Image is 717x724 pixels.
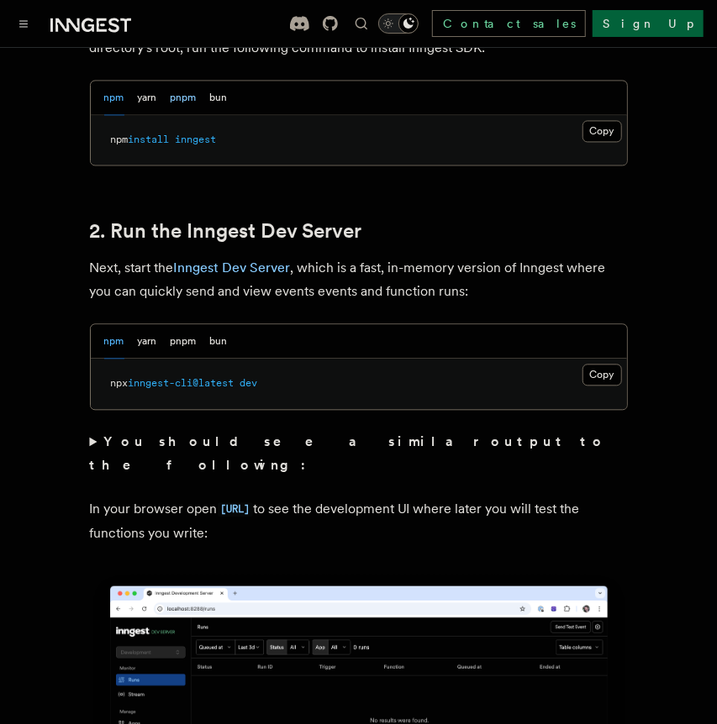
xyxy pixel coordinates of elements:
[593,10,704,37] a: Sign Up
[583,364,622,386] button: Copy
[378,13,419,34] button: Toggle dark mode
[210,324,228,359] button: bun
[90,497,628,545] p: In your browser open to see the development UI where later you will test the functions you write:
[432,10,586,37] a: Contact sales
[138,324,157,359] button: yarn
[104,324,124,359] button: npm
[218,502,253,517] code: [URL]
[351,13,372,34] button: Find something...
[129,134,170,145] span: install
[104,81,124,115] button: npm
[171,81,197,115] button: pnpm
[583,120,622,142] button: Copy
[90,433,607,473] strong: You should see a similar output to the following:
[138,81,157,115] button: yarn
[111,134,129,145] span: npm
[210,81,228,115] button: bun
[129,377,235,389] span: inngest-cli@latest
[218,501,253,517] a: [URL]
[90,219,362,243] a: 2. Run the Inngest Dev Server
[90,256,628,303] p: Next, start the , which is a fast, in-memory version of Inngest where you can quickly send and vi...
[171,324,197,359] button: pnpm
[240,377,258,389] span: dev
[174,260,291,275] a: Inngest Dev Server
[176,134,217,145] span: inngest
[111,377,129,389] span: npx
[90,430,628,477] summary: You should see a similar output to the following:
[13,13,34,34] button: Toggle navigation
